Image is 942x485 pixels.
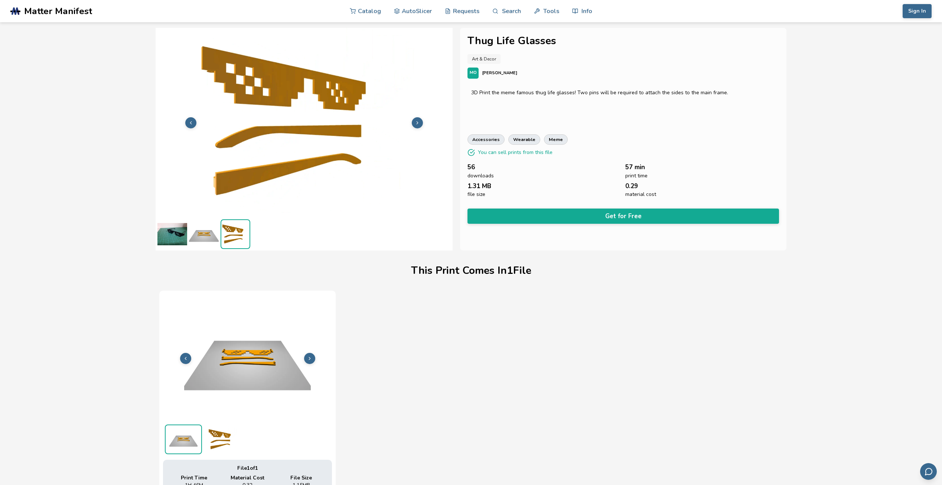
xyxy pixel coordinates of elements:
span: file size [467,191,485,197]
img: thug_life_glasses_PIP_3D_Preview [221,220,250,248]
a: wearable [508,134,540,145]
span: MO [470,71,477,75]
img: thug_life_glasses_PIP_Print_Bed_Preview [189,219,219,249]
span: print time [625,173,648,179]
span: downloads [467,173,494,179]
a: meme [544,134,568,145]
span: 56 [467,164,475,171]
h1: Thug Life Glasses [467,35,779,47]
p: You can sell prints from this file [478,148,553,156]
span: File Size [290,475,312,481]
p: [PERSON_NAME] [482,69,517,77]
div: File 1 of 1 [169,465,326,471]
img: thug_life_glasses_PIP_Print_Bed_Preview [166,425,201,453]
button: Get for Free [467,209,779,224]
a: accessories [467,134,505,145]
span: 0.29 [625,183,638,190]
div: 3D Print the meme famous thug life glasses! Two pins will be required to attach the sides to the ... [471,90,775,96]
span: Material Cost [231,475,264,481]
span: Print Time [181,475,207,481]
span: Matter Manifest [24,6,92,16]
span: 1.31 MB [467,183,491,190]
img: thug_life_glasses_PIP_3D_Preview [204,425,241,454]
span: 57 min [625,164,645,171]
a: Art & Decor [467,54,501,64]
button: Sign In [903,4,932,18]
span: material cost [625,191,656,197]
button: Send feedback via email [920,463,937,480]
h1: This Print Comes In 1 File [411,265,531,276]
